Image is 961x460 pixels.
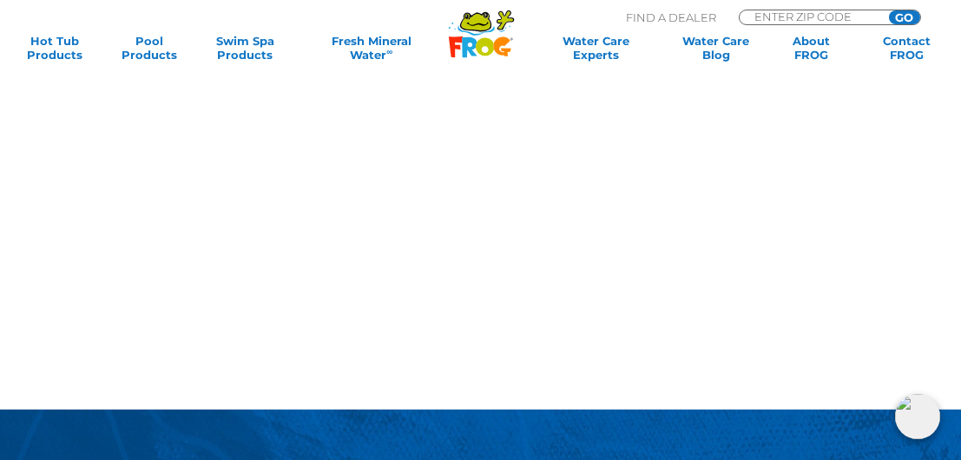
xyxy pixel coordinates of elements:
[895,394,940,439] img: openIcon
[208,34,282,62] a: Swim SpaProducts
[303,34,439,62] a: Fresh MineralWater∞
[626,10,716,25] p: Find A Dealer
[889,10,920,24] input: GO
[679,34,753,62] a: Water CareBlog
[386,47,392,56] sup: ∞
[774,34,848,62] a: AboutFROG
[17,34,91,62] a: Hot TubProducts
[535,34,658,62] a: Water CareExperts
[753,10,870,23] input: Zip Code Form
[113,34,187,62] a: PoolProducts
[870,34,944,62] a: ContactFROG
